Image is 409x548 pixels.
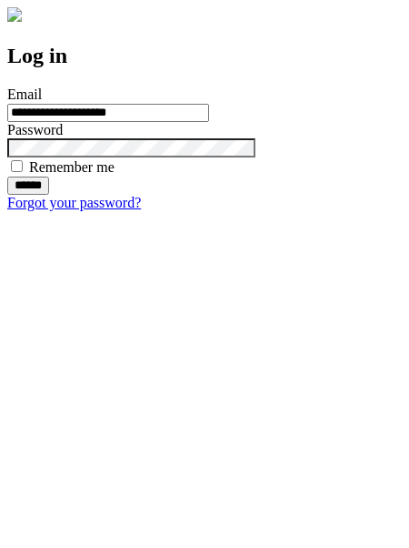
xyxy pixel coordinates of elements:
h2: Log in [7,44,402,68]
label: Remember me [29,159,115,175]
img: logo-4e3dc11c47720685a147b03b5a06dd966a58ff35d612b21f08c02c0306f2b779.png [7,7,22,22]
label: Password [7,122,63,137]
label: Email [7,86,42,102]
a: Forgot your password? [7,195,141,210]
